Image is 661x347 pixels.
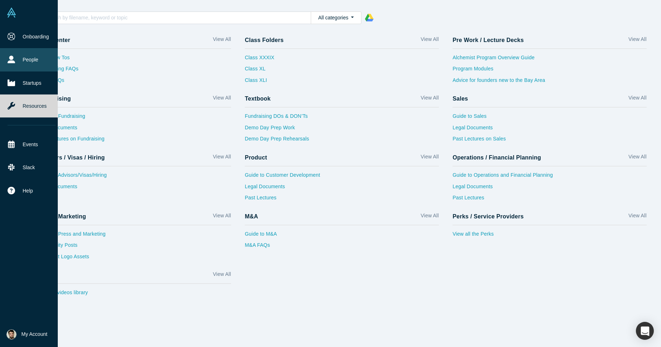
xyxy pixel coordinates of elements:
a: Advice for founders new to the Bay Area [453,77,647,88]
h4: Sales [453,95,468,102]
a: Sales FAQs [37,77,231,88]
a: Program Modules [453,65,647,77]
a: Legal Documents [453,124,647,135]
a: Fundraising FAQs [37,65,231,77]
a: View All [421,153,439,163]
button: All categories [311,11,361,24]
a: Guide to Advisors/Visas/Hiring [37,171,231,183]
a: Guide to M&A [245,230,439,242]
a: Legal Documents [245,183,439,194]
a: Guide to Press and Marketing [37,230,231,242]
a: View All [213,94,231,105]
a: Legal Documents [37,183,231,194]
a: Alchemist Program Overview Guide [453,54,647,65]
a: View All [213,153,231,163]
h4: Textbook [245,95,271,102]
a: Vault How Tos [37,54,231,65]
a: Past Lectures on Fundraising [37,135,231,147]
a: Past Lectures [453,194,647,205]
a: View All [628,94,646,105]
h4: Class Folders [245,37,283,43]
a: Class XLI [245,77,274,88]
a: Community Posts [37,241,231,253]
a: Demo Day Prep Work [245,124,439,135]
button: My Account [6,329,47,339]
a: Fundraising DOs & DON’Ts [245,112,439,124]
h4: Pre Work / Lecture Decks [453,37,524,43]
a: View All [628,153,646,163]
h4: Press / Marketing [37,213,86,220]
a: Legal Documents [453,183,647,194]
h4: Advisors / Visas / Hiring [37,154,105,161]
a: View All [628,212,646,222]
h4: M&A [245,213,258,220]
h4: Operations / Financial Planning [453,154,541,161]
a: Guide to Operations and Financial Planning [453,171,647,183]
span: Help [23,187,33,195]
a: Visit our videos library [37,289,231,300]
a: View All [421,212,439,222]
a: Legal Documents [37,124,231,135]
a: M&A FAQs [245,241,439,253]
span: My Account [22,330,47,338]
a: View all the Perks [453,230,647,242]
a: Demo Day Prep Rehearsals [245,135,439,147]
a: View All [421,94,439,105]
img: Alchemist Vault Logo [6,8,17,18]
a: View All [213,270,231,281]
h4: Perks / Service Providers [453,213,524,220]
a: Alchemist Logo Assets [37,253,231,264]
a: Past Lectures [245,194,439,205]
a: View All [628,36,646,46]
a: Past Lectures on Sales [453,135,647,147]
a: View All [213,36,231,46]
a: Guide to Sales [453,112,647,124]
a: View All [213,212,231,222]
a: Guide to Customer Development [245,171,439,183]
h4: Product [245,154,267,161]
a: Guide to Fundraising [37,112,231,124]
img: Mher Matevosyan's Account [6,329,17,339]
a: Class XXXIX [245,54,274,65]
a: Class XL [245,65,274,77]
a: View All [421,36,439,46]
input: Search by filename, keyword or topic [44,13,311,22]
